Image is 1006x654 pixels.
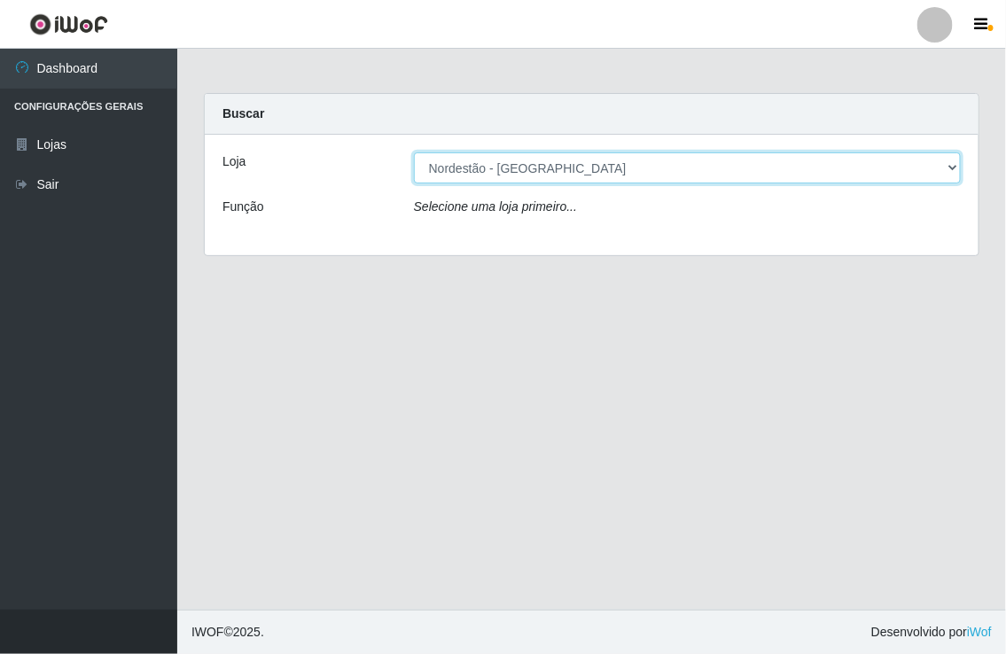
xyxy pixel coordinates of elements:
img: CoreUI Logo [29,13,108,35]
label: Função [222,198,264,216]
a: iWof [967,625,992,639]
label: Loja [222,152,246,171]
span: © 2025 . [191,623,264,642]
span: Desenvolvido por [871,623,992,642]
i: Selecione uma loja primeiro... [414,199,577,214]
span: IWOF [191,625,224,639]
strong: Buscar [222,106,264,121]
